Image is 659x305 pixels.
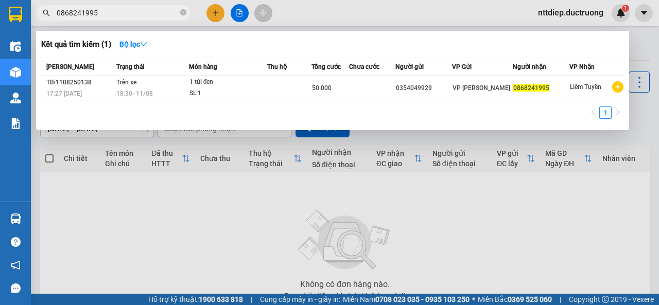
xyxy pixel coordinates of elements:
[57,7,178,19] input: Tìm tên, số ĐT hoặc mã đơn
[570,83,601,91] span: Liêm Tuyền
[396,83,452,94] div: 0354049929
[612,106,624,119] button: right
[180,8,186,18] span: close-circle
[10,93,21,103] img: warehouse-icon
[116,90,153,97] span: 18:30 - 11/08
[612,106,624,119] li: Next Page
[615,109,621,115] span: right
[116,63,144,70] span: Trạng thái
[119,40,147,48] strong: Bộ lọc
[453,84,510,92] span: VP [PERSON_NAME]
[452,63,472,70] span: VP Gửi
[267,63,287,70] span: Thu hộ
[46,63,94,70] span: [PERSON_NAME]
[46,90,82,97] span: 17:27 [DATE]
[189,63,217,70] span: Món hàng
[180,9,186,15] span: close-circle
[600,107,611,118] a: 1
[111,36,155,52] button: Bộ lọcdown
[116,79,136,86] span: Trên xe
[11,260,21,270] span: notification
[395,63,424,70] span: Người gửi
[513,63,546,70] span: Người nhận
[46,77,113,88] div: TBi1108250138
[41,39,111,50] h3: Kết quả tìm kiếm ( 1 )
[189,77,267,88] div: 1 túi đen
[569,63,595,70] span: VP Nhận
[590,109,596,115] span: left
[513,84,549,92] span: 0868241995
[612,81,623,93] span: plus-circle
[587,106,599,119] button: left
[599,106,612,119] li: 1
[10,41,21,52] img: warehouse-icon
[10,67,21,78] img: warehouse-icon
[312,84,332,92] span: 50.000
[11,237,21,247] span: question-circle
[10,213,21,224] img: warehouse-icon
[189,88,267,99] div: SL: 1
[140,41,147,48] span: down
[11,283,21,293] span: message
[587,106,599,119] li: Previous Page
[9,7,22,22] img: logo-vxr
[43,9,50,16] span: search
[311,63,341,70] span: Tổng cước
[349,63,379,70] span: Chưa cước
[10,118,21,129] img: solution-icon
